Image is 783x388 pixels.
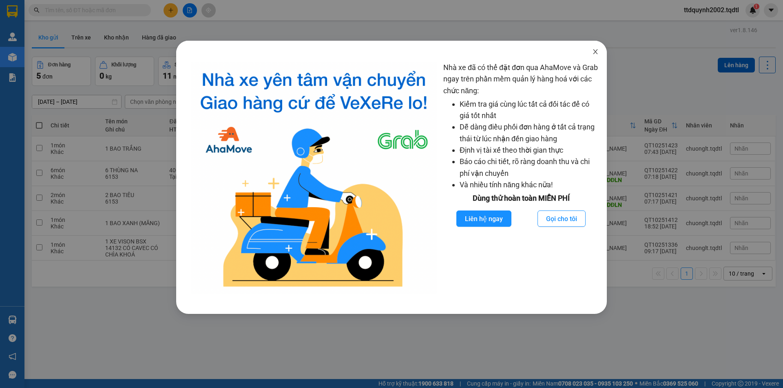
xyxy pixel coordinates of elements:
li: Định vị tài xế theo thời gian thực [460,145,599,156]
span: close [592,48,599,55]
div: Nhà xe đã có thể đặt đơn qua AhaMove và Grab ngay trên phần mềm quản lý hàng hoá với các chức năng: [443,62,599,294]
button: Gọi cho tôi [537,210,586,227]
li: Kiểm tra giá cùng lúc tất cả đối tác để có giá tốt nhất [460,99,599,122]
span: Gọi cho tôi [546,214,577,224]
button: Liên hệ ngay [456,210,511,227]
li: Dễ dàng điều phối đơn hàng ở tất cả trạng thái từ lúc nhận đến giao hàng [460,121,599,145]
li: Và nhiều tính năng khác nữa! [460,179,599,191]
span: Liên hệ ngay [465,214,503,224]
img: logo [191,62,437,294]
div: Dùng thử hoàn toàn MIỄN PHÍ [443,193,599,204]
button: Close [584,41,607,64]
li: Báo cáo chi tiết, rõ ràng doanh thu và chi phí vận chuyển [460,156,599,179]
